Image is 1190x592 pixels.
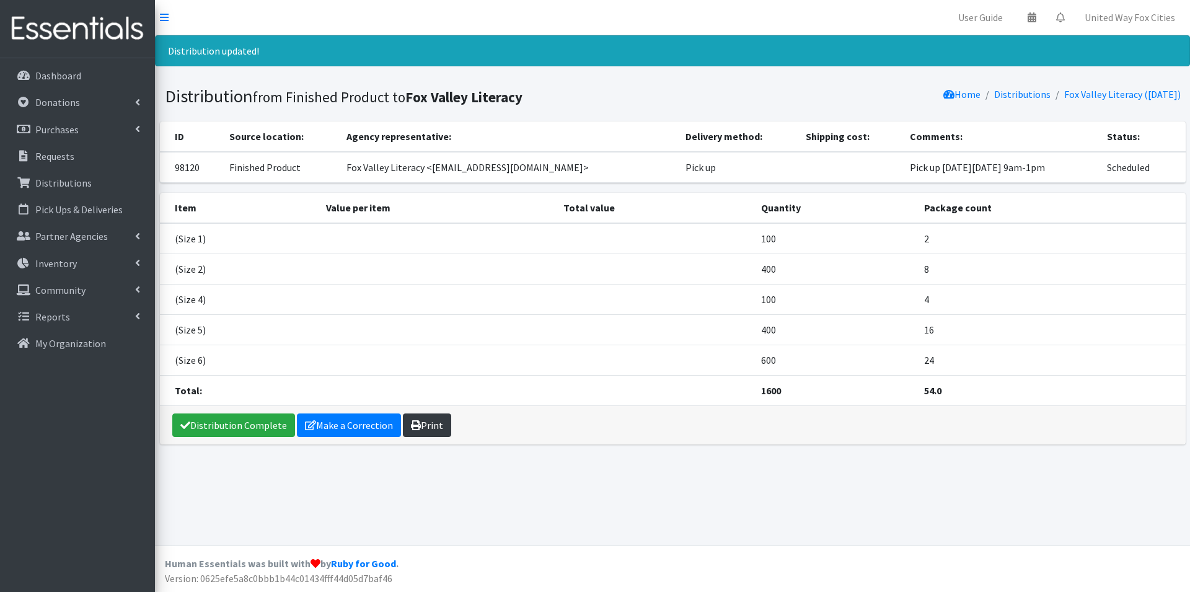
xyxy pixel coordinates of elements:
[35,150,74,162] p: Requests
[35,311,70,323] p: Reports
[761,384,781,397] strong: 1600
[160,223,319,254] td: (Size 1)
[35,123,79,136] p: Purchases
[5,224,150,249] a: Partner Agencies
[35,257,77,270] p: Inventory
[5,304,150,329] a: Reports
[678,152,799,183] td: Pick up
[331,557,396,570] a: Ruby for Good
[222,152,340,183] td: Finished Product
[754,284,917,314] td: 100
[35,337,106,350] p: My Organization
[5,197,150,222] a: Pick Ups & Deliveries
[948,5,1013,30] a: User Guide
[798,121,902,152] th: Shipping cost:
[35,230,108,242] p: Partner Agencies
[160,345,319,375] td: (Size 6)
[917,284,1185,314] td: 4
[917,254,1185,284] td: 8
[994,88,1051,100] a: Distributions
[319,193,555,223] th: Value per item
[5,331,150,356] a: My Organization
[253,88,522,106] small: from Finished Product to
[754,254,917,284] td: 400
[917,314,1185,345] td: 16
[5,90,150,115] a: Donations
[405,88,522,106] b: Fox Valley Literacy
[160,254,319,284] td: (Size 2)
[1075,5,1185,30] a: United Way Fox Cities
[160,314,319,345] td: (Size 5)
[35,203,123,216] p: Pick Ups & Deliveries
[165,86,668,107] h1: Distribution
[917,193,1185,223] th: Package count
[1100,152,1185,183] td: Scheduled
[222,121,340,152] th: Source location:
[917,345,1185,375] td: 24
[172,413,295,437] a: Distribution Complete
[754,193,917,223] th: Quantity
[403,413,451,437] a: Print
[5,63,150,88] a: Dashboard
[339,152,677,183] td: Fox Valley Literacy <[EMAIL_ADDRESS][DOMAIN_NAME]>
[1100,121,1185,152] th: Status:
[35,284,86,296] p: Community
[339,121,677,152] th: Agency representative:
[943,88,981,100] a: Home
[160,284,319,314] td: (Size 4)
[917,223,1185,254] td: 2
[165,557,399,570] strong: Human Essentials was built with by .
[5,8,150,50] img: HumanEssentials
[35,96,80,108] p: Donations
[902,152,1100,183] td: Pick up [DATE][DATE] 9am-1pm
[5,144,150,169] a: Requests
[160,152,222,183] td: 98120
[175,384,202,397] strong: Total:
[924,384,941,397] strong: 54.0
[754,345,917,375] td: 600
[5,117,150,142] a: Purchases
[5,251,150,276] a: Inventory
[160,121,222,152] th: ID
[754,314,917,345] td: 400
[678,121,799,152] th: Delivery method:
[155,35,1190,66] div: Distribution updated!
[165,572,392,585] span: Version: 0625efe5a8c0bbb1b44c01434fff44d05d7baf46
[902,121,1100,152] th: Comments:
[5,170,150,195] a: Distributions
[556,193,754,223] th: Total value
[5,278,150,303] a: Community
[160,193,319,223] th: Item
[35,177,92,189] p: Distributions
[754,223,917,254] td: 100
[35,69,81,82] p: Dashboard
[1064,88,1181,100] a: Fox Valley Literacy ([DATE])
[297,413,401,437] a: Make a Correction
